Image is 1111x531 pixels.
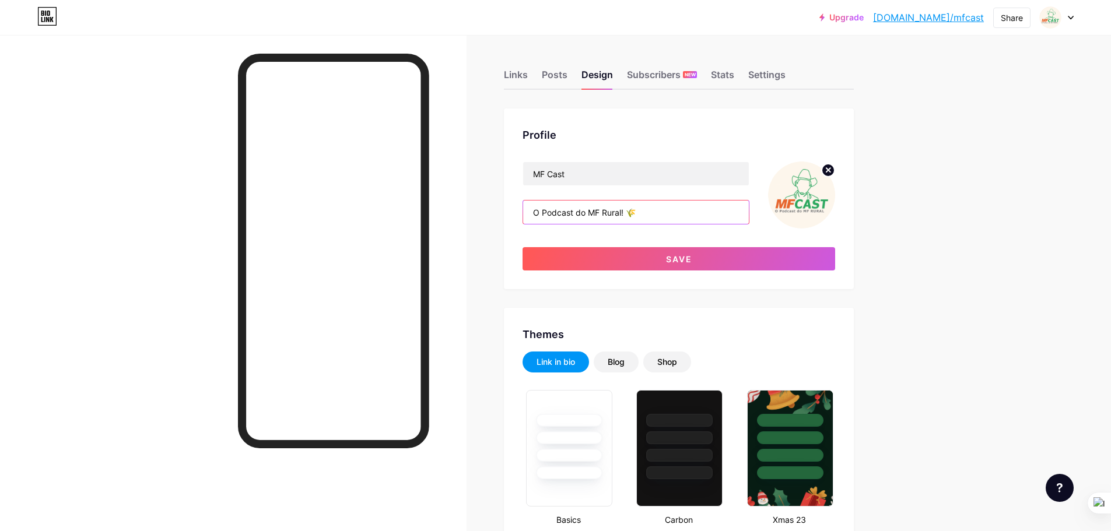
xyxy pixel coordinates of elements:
input: Name [523,162,749,185]
div: Carbon [633,514,724,526]
button: Save [523,247,835,270]
div: Links [504,68,528,89]
div: Subscribers [627,68,697,89]
div: Xmas 23 [744,514,835,526]
div: Posts [542,68,567,89]
div: Design [581,68,613,89]
span: Save [666,254,692,264]
div: Blog [608,356,625,368]
img: mfcast [768,161,835,228]
span: NEW [685,71,696,78]
img: mfcast [1039,6,1061,29]
div: Themes [523,326,835,342]
div: Link in bio [537,356,575,368]
div: Profile [523,127,835,143]
input: Bio [523,201,749,224]
div: Shop [657,356,677,368]
div: Share [1001,12,1023,24]
div: Stats [711,68,734,89]
div: Settings [748,68,786,89]
a: [DOMAIN_NAME]/mfcast [873,10,984,24]
div: Basics [523,514,614,526]
a: Upgrade [819,13,864,22]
